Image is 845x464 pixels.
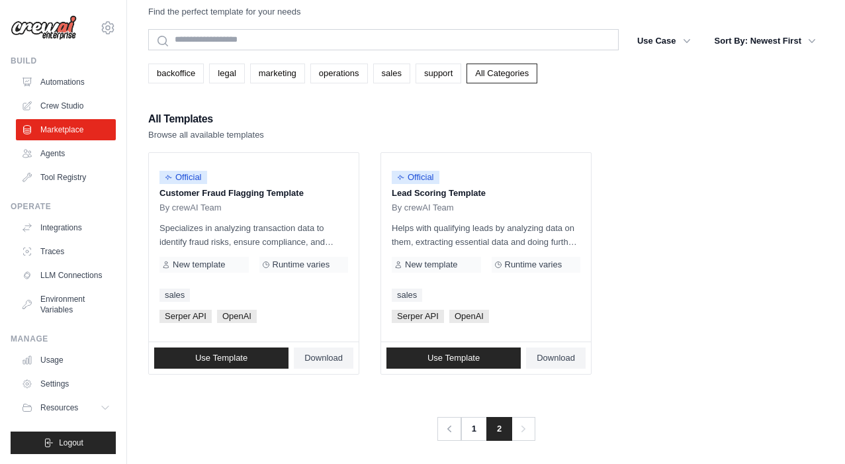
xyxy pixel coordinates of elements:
span: Runtime varies [505,259,562,270]
a: backoffice [148,64,204,83]
span: New template [173,259,225,270]
nav: Pagination [437,417,535,441]
a: sales [159,289,190,302]
a: All Categories [467,64,537,83]
a: Environment Variables [16,289,116,320]
a: Integrations [16,217,116,238]
a: LLM Connections [16,265,116,286]
span: OpenAI [217,310,257,323]
span: Official [392,171,439,184]
span: Official [159,171,207,184]
img: Logo [11,15,77,40]
a: sales [392,289,422,302]
div: Operate [11,201,116,212]
span: OpenAI [449,310,489,323]
a: legal [209,64,244,83]
p: Browse all available templates [148,128,264,142]
a: Tool Registry [16,167,116,188]
a: Crew Studio [16,95,116,116]
a: Traces [16,241,116,262]
span: Serper API [159,310,212,323]
span: Resources [40,402,78,413]
a: Agents [16,143,116,164]
span: Logout [59,438,83,448]
a: Use Template [154,348,289,369]
span: By crewAI Team [159,203,222,213]
span: Runtime varies [273,259,330,270]
a: Use Template [386,348,521,369]
p: Find the perfect template for your needs [148,5,301,19]
a: Download [294,348,353,369]
span: By crewAI Team [392,203,454,213]
span: New template [405,259,457,270]
span: Use Template [195,353,247,363]
p: Specializes in analyzing transaction data to identify fraud risks, ensure compliance, and conduct... [159,221,348,249]
p: Helps with qualifying leads by analyzing data on them, extracting essential data and doing furthe... [392,221,580,249]
div: Build [11,56,116,66]
div: Manage [11,334,116,344]
a: Marketplace [16,119,116,140]
button: Sort By: Newest First [707,29,824,53]
a: Download [526,348,586,369]
a: 1 [461,417,487,441]
a: marketing [250,64,305,83]
span: Download [304,353,343,363]
a: sales [373,64,410,83]
span: Serper API [392,310,444,323]
a: Settings [16,373,116,394]
a: support [416,64,461,83]
span: 2 [486,417,512,441]
span: Use Template [427,353,480,363]
button: Resources [16,397,116,418]
button: Use Case [629,29,699,53]
a: Automations [16,71,116,93]
p: Customer Fraud Flagging Template [159,187,348,200]
h2: All Templates [148,110,264,128]
a: Usage [16,349,116,371]
span: Download [537,353,575,363]
p: Lead Scoring Template [392,187,580,200]
button: Logout [11,432,116,454]
a: operations [310,64,368,83]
